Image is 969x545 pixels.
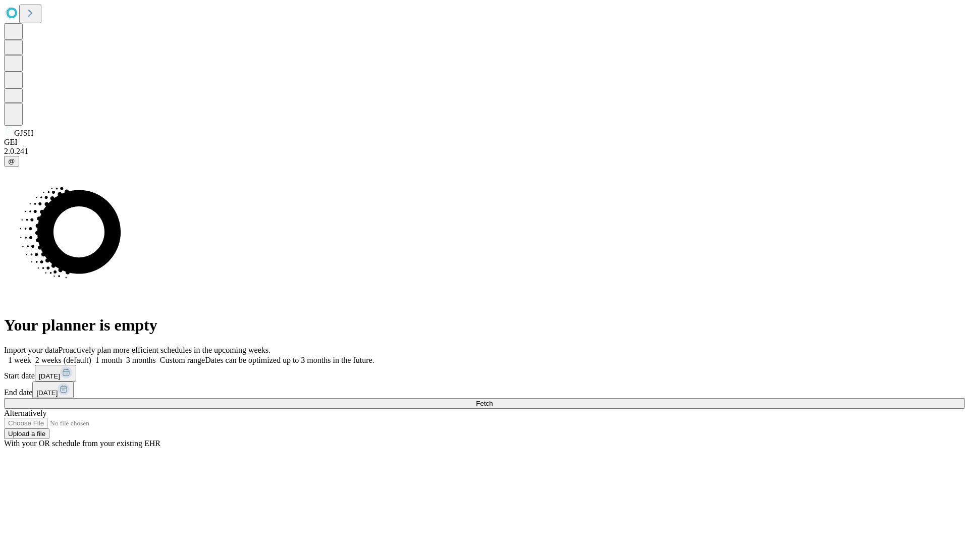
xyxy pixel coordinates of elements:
span: Proactively plan more efficient schedules in the upcoming weeks. [59,346,271,354]
span: Import your data [4,346,59,354]
h1: Your planner is empty [4,316,965,335]
span: Custom range [160,356,205,364]
span: With your OR schedule from your existing EHR [4,439,160,448]
span: Dates can be optimized up to 3 months in the future. [205,356,374,364]
div: 2.0.241 [4,147,965,156]
button: [DATE] [32,381,74,398]
div: Start date [4,365,965,381]
span: Alternatively [4,409,46,417]
div: End date [4,381,965,398]
span: 1 month [95,356,122,364]
button: @ [4,156,19,167]
span: 1 week [8,356,31,364]
span: 2 weeks (default) [35,356,91,364]
span: [DATE] [36,389,58,397]
button: [DATE] [35,365,76,381]
div: GEI [4,138,965,147]
span: 3 months [126,356,156,364]
span: [DATE] [39,372,60,380]
button: Upload a file [4,428,49,439]
span: @ [8,157,15,165]
span: Fetch [476,400,493,407]
button: Fetch [4,398,965,409]
span: GJSH [14,129,33,137]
